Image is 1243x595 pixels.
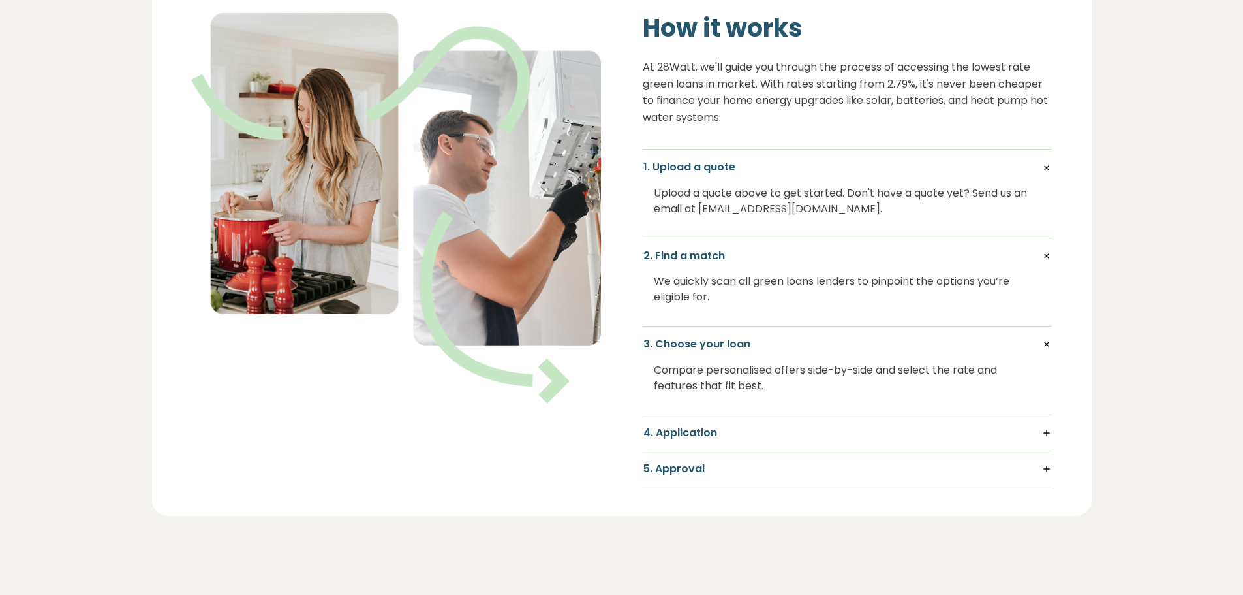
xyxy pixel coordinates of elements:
[643,462,1052,476] h5: 5. Approval
[191,13,601,403] img: Illustration showing finance steps
[654,175,1041,227] div: Upload a quote above to get started. Don't have a quote yet? Send us an email at [EMAIL_ADDRESS][...
[643,160,1052,174] h5: 1. Upload a quote
[643,249,1052,263] h5: 2. Find a match
[643,13,1052,43] h2: How it works
[654,263,1041,315] div: We quickly scan all green loans lenders to pinpoint the options you’re eligible for.
[643,426,1052,440] h5: 4. Application
[643,59,1052,125] p: At 28Watt, we'll guide you through the process of accessing the lowest rate green loans in market...
[654,352,1041,404] div: Compare personalised offers side-by-side and select the rate and features that fit best.
[643,337,1052,351] h5: 3. Choose your loan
